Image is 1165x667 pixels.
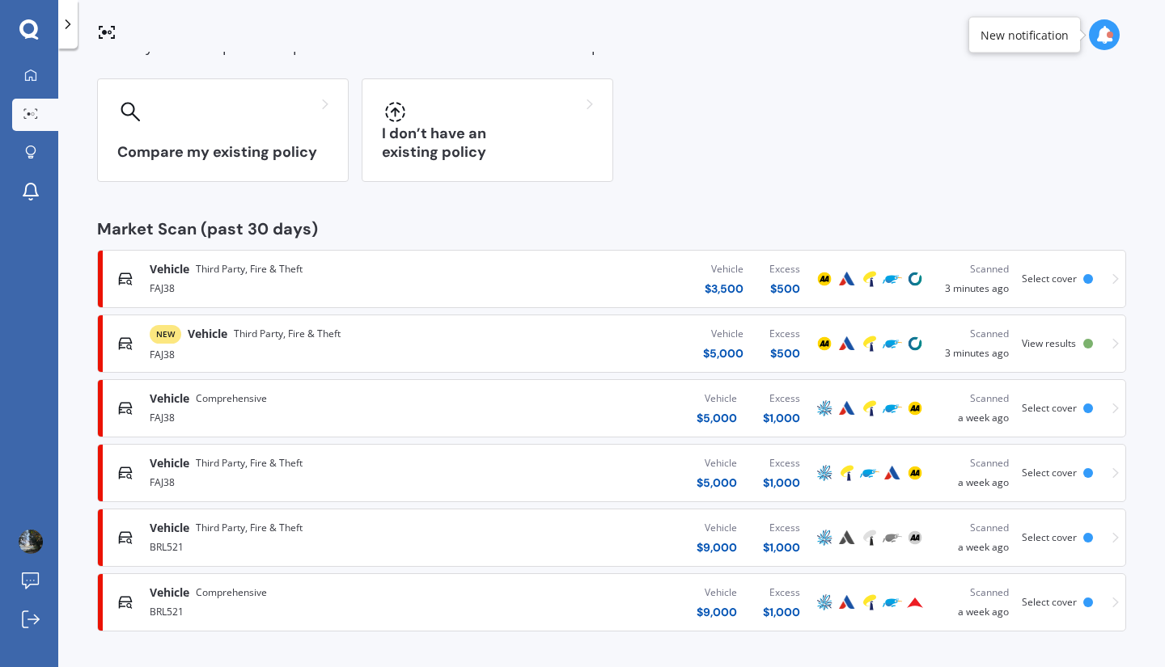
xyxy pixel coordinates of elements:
span: Third Party, Fire & Theft [196,455,303,471]
div: Vehicle [697,390,737,407]
div: FAJ38 [150,471,465,491]
div: Scanned [939,326,1009,342]
div: Scanned [939,261,1009,277]
div: 3 minutes ago [939,261,1009,297]
div: a week ago [939,390,1009,426]
img: Trade Me Insurance [883,593,902,612]
span: Vehicle [150,455,189,471]
img: AA [815,269,834,289]
img: AA [905,399,925,418]
div: Vehicle [697,585,737,601]
div: $ 5,000 [697,410,737,426]
div: $ 9,000 [697,604,737,620]
span: Third Party, Fire & Theft [196,261,303,277]
img: Autosure [837,399,857,418]
div: Vehicle [697,455,737,471]
span: NEW [150,325,181,344]
img: Trade Me Insurance [883,528,902,547]
div: $ 1,000 [763,604,800,620]
span: Select cover [1022,530,1077,544]
div: FAJ38 [150,277,465,297]
div: Vehicle [705,261,743,277]
div: Excess [763,585,800,601]
img: AMP [815,463,834,483]
img: Autosure [837,269,857,289]
img: Provident [905,593,925,612]
div: Scanned [939,520,1009,536]
a: VehicleThird Party, Fire & TheftFAJ38Vehicle$5,000Excess$1,000AMPTowerTrade Me InsuranceAutosureA... [97,444,1126,502]
span: View results [1022,336,1076,350]
img: AA [905,528,925,547]
img: Trade Me Insurance [883,334,902,353]
div: Excess [763,390,800,407]
div: Market Scan (past 30 days) [97,221,1126,237]
h3: I don’t have an existing policy [382,125,593,162]
img: Trade Me Insurance [883,399,902,418]
img: AMP [815,528,834,547]
img: Tower [860,593,879,612]
span: Select cover [1022,466,1077,479]
div: New notification [981,27,1069,43]
div: $ 5,000 [703,345,743,361]
img: Autosure [837,528,857,547]
img: Cove [905,334,925,353]
div: Excess [769,326,800,342]
span: Third Party, Fire & Theft [234,326,341,342]
div: Scanned [939,390,1009,407]
div: Scanned [939,585,1009,601]
div: BRL521 [150,601,465,620]
div: 3 minutes ago [939,326,1009,361]
div: Excess [763,455,800,471]
img: Autosure [837,593,857,612]
span: Select cover [1022,401,1077,415]
h3: Compare my existing policy [117,143,328,162]
img: Autosure [883,463,902,483]
span: Third Party, Fire & Theft [196,520,303,536]
span: Vehicle [150,261,189,277]
img: AMP [815,399,834,418]
span: Vehicle [150,520,189,536]
div: Excess [769,261,800,277]
img: Tower [837,463,857,483]
span: Vehicle [150,390,189,407]
a: NEWVehicleThird Party, Fire & TheftFAJ38Vehicle$5,000Excess$500AAAutosureTowerTrade Me InsuranceC... [97,315,1126,373]
img: AA [905,463,925,483]
img: Cove [905,269,925,289]
span: Comprehensive [196,390,267,407]
img: Tower [860,334,879,353]
div: Excess [763,520,800,536]
div: $ 1,000 [763,539,800,555]
div: $ 3,500 [705,281,743,297]
a: VehicleComprehensiveBRL521Vehicle$9,000Excess$1,000AMPAutosureTowerTrade Me InsuranceProvidentSca... [97,573,1126,631]
img: AMP [815,593,834,612]
span: Select cover [1022,595,1077,609]
div: $ 9,000 [697,539,737,555]
img: Tower [860,269,879,289]
img: Tower [860,528,879,547]
span: Comprehensive [196,585,267,601]
a: VehicleComprehensiveFAJ38Vehicle$5,000Excess$1,000AMPAutosureTowerTrade Me InsuranceAAScanneda we... [97,379,1126,437]
div: a week ago [939,455,1009,491]
a: VehicleThird Party, Fire & TheftFAJ38Vehicle$3,500Excess$500AAAutosureTowerTrade Me InsuranceCove... [97,250,1126,308]
a: VehicleThird Party, Fire & TheftBRL521Vehicle$9,000Excess$1,000AMPAutosureTowerTrade Me Insurance... [97,509,1126,567]
img: Trade Me Insurance [860,463,879,483]
span: Vehicle [150,585,189,601]
img: Trade Me Insurance [883,269,902,289]
div: $ 500 [769,281,800,297]
div: $ 1,000 [763,475,800,491]
div: FAJ38 [150,344,465,363]
span: Select cover [1022,272,1077,285]
img: AA [815,334,834,353]
div: a week ago [939,585,1009,620]
div: $ 5,000 [697,475,737,491]
img: Autosure [837,334,857,353]
div: Vehicle [703,326,743,342]
div: $ 1,000 [763,410,800,426]
div: BRL521 [150,536,465,555]
div: Scanned [939,455,1009,471]
img: ACg8ocKBlWfL_WvnPOJEvtcue87WcbNNDCLIP1Wlism5rFQfTL6buqGA=s96-c [19,530,43,554]
div: $ 500 [769,345,800,361]
div: a week ago [939,520,1009,555]
span: Vehicle [188,326,227,342]
img: Tower [860,399,879,418]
